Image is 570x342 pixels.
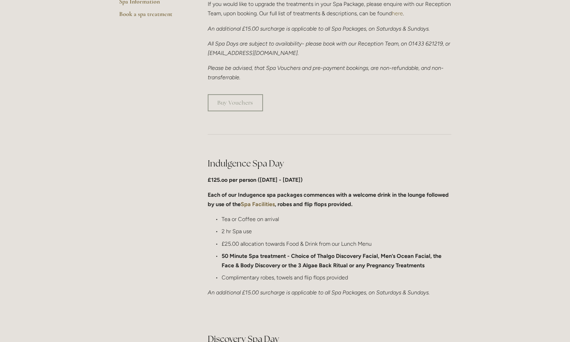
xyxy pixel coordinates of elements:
[275,201,353,207] strong: , robes and flip flops provided.
[208,94,263,111] a: Buy Vouchers
[208,40,452,56] em: All Spa Days are subject to availability- please book with our Reception Team, on 01433 621219, o...
[119,10,185,23] a: Book a spa treatment
[222,273,451,282] p: Complimentary robes, towels and flip flops provided
[208,177,303,183] strong: £125.oo per person ([DATE] - [DATE])
[222,214,451,224] p: Tea or Coffee on arrival
[241,201,275,207] a: Spa Facilities
[208,65,444,81] em: Please be advised, that Spa Vouchers and pre-payment bookings, are non-refundable, and non-transf...
[208,289,430,296] em: An additional £15.00 surcharge is applicable to all Spa Packages, on Saturdays & Sundays.
[222,253,443,269] strong: 50 Minute Spa treatment - Choice of Thalgo Discovery Facial, Men’s Ocean Facial, the Face & Body ...
[208,157,451,170] h2: Indulgence Spa Day
[222,239,451,249] p: £25.00 allocation towards Food & Drink from our Lunch Menu
[222,227,451,236] p: 2 hr Spa use
[392,10,403,17] a: here
[208,25,430,32] em: An additional £15.00 surcharge is applicable to all Spa Packages, on Saturdays & Sundays.
[208,192,450,207] strong: Each of our Indugence spa packages commences with a welcome drink in the lounge followed by use o...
